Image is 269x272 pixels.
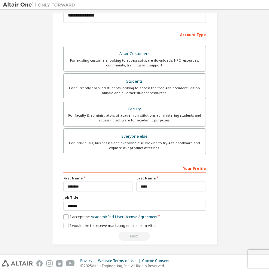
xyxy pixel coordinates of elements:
label: Job Title [63,195,206,200]
div: Everyone else [67,132,202,141]
label: First Name [63,176,133,181]
div: For faculty & administrators of academic institutions administering students and accessing softwa... [67,113,202,123]
img: linkedin.svg [56,260,63,267]
div: For existing customers looking to access software downloads, HPC resources, community, trainings ... [67,58,202,68]
label: I would like to receive marketing emails from Altair [63,223,157,228]
img: youtube.svg [66,260,75,267]
div: Students [67,77,202,86]
img: altair_logo.svg [2,260,33,267]
img: instagram.svg [46,260,53,267]
p: © 2025 Altair Engineering, Inc. All Rights Reserved. [80,263,173,268]
div: Your Profile [63,163,206,173]
label: I accept the [63,214,157,219]
div: Cookie Consent [142,258,173,263]
a: Academic End-User License Agreement [91,214,157,219]
div: Altair Customers [67,50,202,58]
div: Read and acccept EULA to continue [63,232,206,241]
div: For currently enrolled students looking to access the free Altair Student Edition bundle and all ... [67,86,202,95]
img: Altair One [3,2,78,8]
label: Last Name [136,176,206,181]
div: Account Type [63,29,206,39]
div: For individuals, businesses and everyone else looking to try Altair software and explore our prod... [67,141,202,150]
div: Privacy [80,258,98,263]
img: facebook.svg [36,260,43,267]
div: Faculty [67,105,202,113]
div: Website Terms of Use [98,258,142,263]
